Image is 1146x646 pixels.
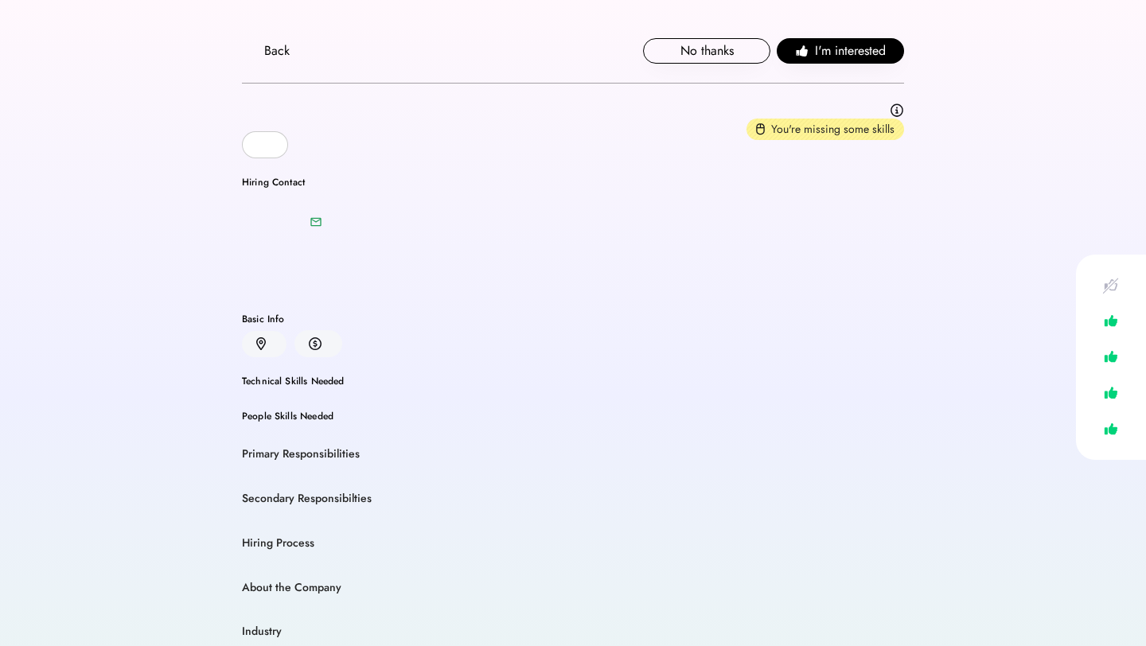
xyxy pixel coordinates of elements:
img: money.svg [309,337,322,351]
div: Hiring Process [242,535,314,551]
img: like.svg [1100,381,1122,404]
div: About the Company [242,580,341,596]
div: People Skills Needed [242,411,904,421]
button: I'm interested [777,38,904,64]
img: missing-skills.svg [756,123,765,135]
button: No thanks [643,38,770,64]
img: yH5BAEAAAAALAAAAAABAAEAAAIBRAA7 [252,135,271,154]
div: Primary Responsibilities [242,446,360,462]
img: info.svg [890,103,904,118]
img: like.svg [1100,345,1122,368]
img: like.svg [1100,418,1122,441]
div: Industry [242,624,282,640]
img: yH5BAEAAAAALAAAAAABAAEAAAIBRAA7 [242,45,255,57]
div: Basic Info [242,314,904,324]
div: You're missing some skills [771,122,895,138]
img: location.svg [256,337,266,351]
span: I'm interested [815,41,886,60]
img: like-crossed-out.svg [1100,274,1122,297]
img: yH5BAEAAAAALAAAAAABAAEAAAIBRAA7 [242,197,293,247]
div: Hiring Contact [242,177,334,187]
div: Back [264,41,290,60]
img: like.svg [1100,309,1122,333]
div: Technical Skills Needed [242,376,904,386]
div: Secondary Responsibilties [242,491,372,507]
